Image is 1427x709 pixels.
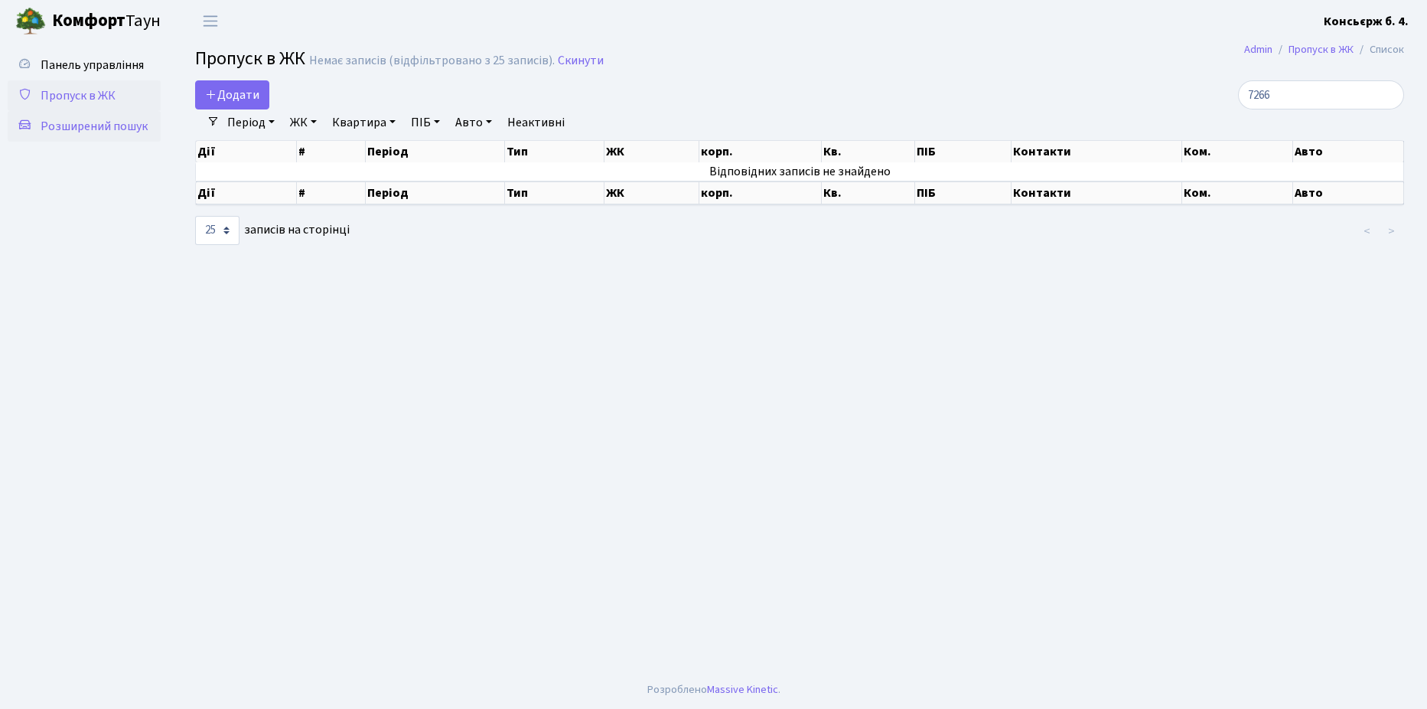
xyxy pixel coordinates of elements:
[8,50,161,80] a: Панель управління
[1221,34,1427,66] nav: breadcrumb
[205,87,259,103] span: Додати
[326,109,402,136] a: Квартира
[297,181,366,204] th: #
[647,681,780,698] div: Розроблено .
[699,181,822,204] th: корп.
[52,8,161,34] span: Таун
[405,109,446,136] a: ПІБ
[1182,181,1293,204] th: Ком.
[915,181,1012,204] th: ПІБ
[221,109,281,136] a: Період
[15,6,46,37] img: logo.png
[501,109,571,136] a: Неактивні
[1238,80,1404,109] input: Пошук...
[1182,141,1293,162] th: Ком.
[196,141,297,162] th: Дії
[366,141,505,162] th: Період
[558,54,604,68] a: Скинути
[41,87,116,104] span: Пропуск в ЖК
[1293,141,1404,162] th: Авто
[284,109,323,136] a: ЖК
[195,216,350,245] label: записів на сторінці
[822,181,915,204] th: Кв.
[195,45,305,72] span: Пропуск в ЖК
[195,216,239,245] select: записів на сторінці
[1012,181,1182,204] th: Контакти
[822,141,915,162] th: Кв.
[1293,181,1404,204] th: Авто
[191,8,230,34] button: Переключити навігацію
[604,181,699,204] th: ЖК
[505,141,604,162] th: Тип
[8,111,161,142] a: Розширений пошук
[699,141,822,162] th: корп.
[309,54,555,68] div: Немає записів (відфільтровано з 25 записів).
[604,141,699,162] th: ЖК
[1324,13,1409,30] b: Консьєрж б. 4.
[1289,41,1354,57] a: Пропуск в ЖК
[52,8,125,33] b: Комфорт
[1244,41,1272,57] a: Admin
[505,181,604,204] th: Тип
[449,109,498,136] a: Авто
[41,118,148,135] span: Розширений пошук
[915,141,1012,162] th: ПІБ
[707,681,778,698] a: Massive Kinetic
[366,181,505,204] th: Період
[8,80,161,111] a: Пропуск в ЖК
[297,141,366,162] th: #
[196,181,297,204] th: Дії
[1012,141,1182,162] th: Контакти
[196,162,1404,181] td: Відповідних записів не знайдено
[1324,12,1409,31] a: Консьєрж б. 4.
[1354,41,1404,58] li: Список
[41,57,144,74] span: Панель управління
[195,80,269,109] a: Додати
